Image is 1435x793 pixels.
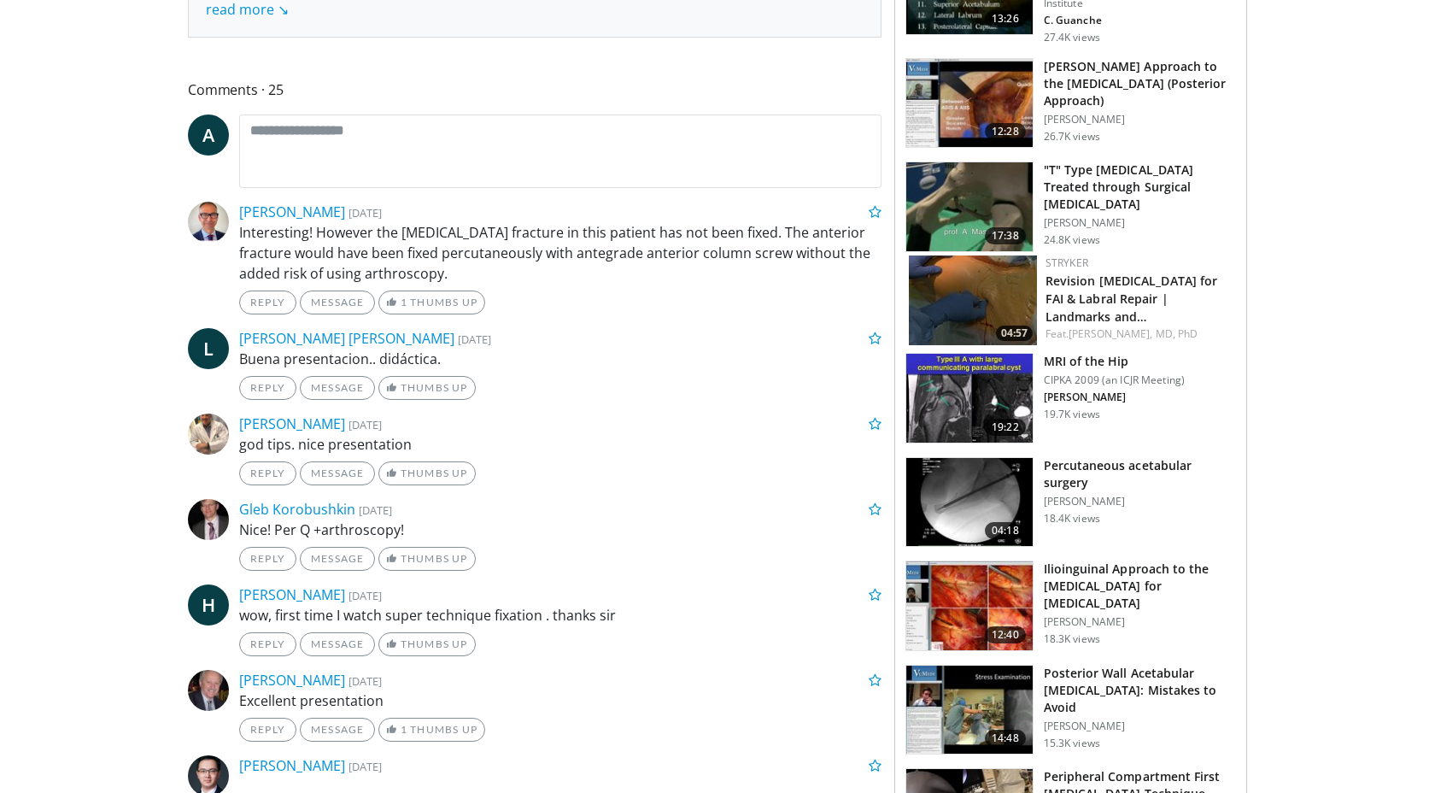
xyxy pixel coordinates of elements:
span: 17:38 [985,227,1026,244]
span: 14:48 [985,730,1026,747]
a: Thumbs Up [378,547,475,571]
a: 19:22 MRI of the Hip CIPKA 2009 (an ICJR Meeting) [PERSON_NAME] 19.7K views [905,353,1236,443]
h3: Ilioinguinal Approach to the [MEDICAL_DATA] for [MEDICAL_DATA] [1044,561,1236,612]
span: 1 [401,296,407,308]
span: 12:40 [985,626,1026,643]
h3: Posterior Wall Acetabular [MEDICAL_DATA]: Mistakes to Avoid [1044,665,1236,716]
p: [PERSON_NAME] [1044,495,1236,508]
a: [PERSON_NAME] [239,671,345,690]
p: Buena presentacion.. didáctica. [239,349,881,369]
img: 5f823e43-eb77-4177-af56-2c12dceec9c2.150x105_q85_crop-smart_upscale.jpg [906,561,1033,650]
img: rQqFhpGihXXoLKSn5hMDoxOjBrOw-uIx_3.150x105_q85_crop-smart_upscale.jpg [909,256,1037,345]
a: 17:38 "T" Type [MEDICAL_DATA] Treated through Surgical [MEDICAL_DATA] [PERSON_NAME] 24.8K views [905,162,1236,252]
a: A [188,115,229,156]
h3: MRI of the Hip [1044,353,1185,370]
a: 1 Thumbs Up [378,718,485,742]
a: 1 Thumbs Up [378,291,485,314]
img: a7802dcb-a1f5-4745-8906-e9ce72290926.150x105_q85_crop-smart_upscale.jpg [906,59,1033,148]
a: Message [300,461,375,485]
a: 04:57 [909,256,1037,345]
span: 12:28 [985,123,1026,140]
span: 04:18 [985,522,1026,539]
p: 18.3K views [1044,632,1100,646]
p: wow, first time I watch super technique fixation . thanks sir [239,605,881,626]
p: Interesting! However the [MEDICAL_DATA] fracture in this patient has not been fixed. The anterior... [239,222,881,284]
p: 15.3K views [1044,737,1100,750]
small: [DATE] [348,588,382,603]
a: L [188,328,229,369]
p: [PERSON_NAME] [1044,216,1236,230]
span: Comments 25 [188,79,881,101]
a: [PERSON_NAME] [239,414,345,433]
a: Message [300,291,375,314]
img: W88ObRy9Q_ug1lM35hMDoxOjBrOw-uIx_1.150x105_q85_crop-smart_upscale.jpg [906,162,1033,251]
a: [PERSON_NAME], MD, PhD [1069,326,1198,341]
p: Nice! Per Q +arthroscopy! [239,520,881,540]
a: Reply [239,461,296,485]
p: [PERSON_NAME] [1044,720,1236,733]
img: Avatar [188,414,229,455]
h3: [PERSON_NAME] Approach to the [MEDICAL_DATA] (Posterior Approach) [1044,58,1236,109]
p: [PERSON_NAME] [1044,391,1185,404]
a: H [188,584,229,626]
small: [DATE] [348,759,382,774]
p: CIPKA 2009 (an ICJR Meeting) [1044,373,1185,387]
img: applegate_-_mri_napa_2.png.150x105_q85_crop-smart_upscale.jpg [906,354,1033,443]
p: C. Guanche [1044,14,1236,27]
div: Feat. [1045,326,1233,342]
a: Reply [239,291,296,314]
p: 24.8K views [1044,233,1100,247]
a: Message [300,632,375,656]
p: 19.7K views [1044,408,1100,421]
p: 18.4K views [1044,512,1100,526]
span: 1 [401,723,407,736]
span: 04:57 [996,326,1033,341]
a: Thumbs Up [378,461,475,485]
p: [PERSON_NAME] [1044,615,1236,629]
img: 289889_0002_1.png.150x105_q85_crop-smart_upscale.jpg [906,666,1033,755]
p: god tips. nice presentation [239,434,881,455]
a: Reply [239,632,296,656]
span: 13:26 [985,10,1026,27]
p: Excellent presentation [239,690,881,711]
a: [PERSON_NAME] [239,585,345,604]
a: Reply [239,547,296,571]
a: 12:40 Ilioinguinal Approach to the [MEDICAL_DATA] for [MEDICAL_DATA] [PERSON_NAME] 18.3K views [905,561,1236,651]
a: 12:28 [PERSON_NAME] Approach to the [MEDICAL_DATA] (Posterior Approach) [PERSON_NAME] 26.7K views [905,58,1236,149]
img: Avatar [188,499,229,540]
a: Message [300,547,375,571]
h3: "T" Type [MEDICAL_DATA] Treated through Surgical [MEDICAL_DATA] [1044,162,1236,213]
a: [PERSON_NAME] [PERSON_NAME] [239,329,454,348]
small: [DATE] [359,502,392,518]
a: 04:18 Percutaneous acetabular surgery [PERSON_NAME] 18.4K views [905,457,1236,548]
p: 27.4K views [1044,31,1100,44]
a: Reply [239,718,296,742]
small: [DATE] [348,205,382,220]
a: Reply [239,376,296,400]
span: 19:22 [985,419,1026,436]
a: [PERSON_NAME] [239,756,345,775]
h3: Percutaneous acetabular surgery [1044,457,1236,491]
a: Thumbs Up [378,632,475,656]
a: Thumbs Up [378,376,475,400]
a: [PERSON_NAME] [239,203,345,221]
a: Message [300,718,375,742]
a: Gleb Korobushkin [239,500,355,519]
small: [DATE] [458,332,491,347]
a: Revision [MEDICAL_DATA] for FAI & Labral Repair | Landmarks and… [1045,273,1218,325]
p: [PERSON_NAME] [1044,113,1236,126]
a: Stryker [1045,256,1088,270]
img: E-HI8y-Omg85H4KX4xMDoxOjB1O8AjAz.150x105_q85_crop-smart_upscale.jpg [906,458,1033,547]
a: Message [300,376,375,400]
a: 14:48 Posterior Wall Acetabular [MEDICAL_DATA]: Mistakes to Avoid [PERSON_NAME] 15.3K views [905,665,1236,755]
small: [DATE] [348,417,382,432]
small: [DATE] [348,673,382,689]
img: Avatar [188,202,229,243]
img: Avatar [188,670,229,711]
p: 26.7K views [1044,130,1100,144]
